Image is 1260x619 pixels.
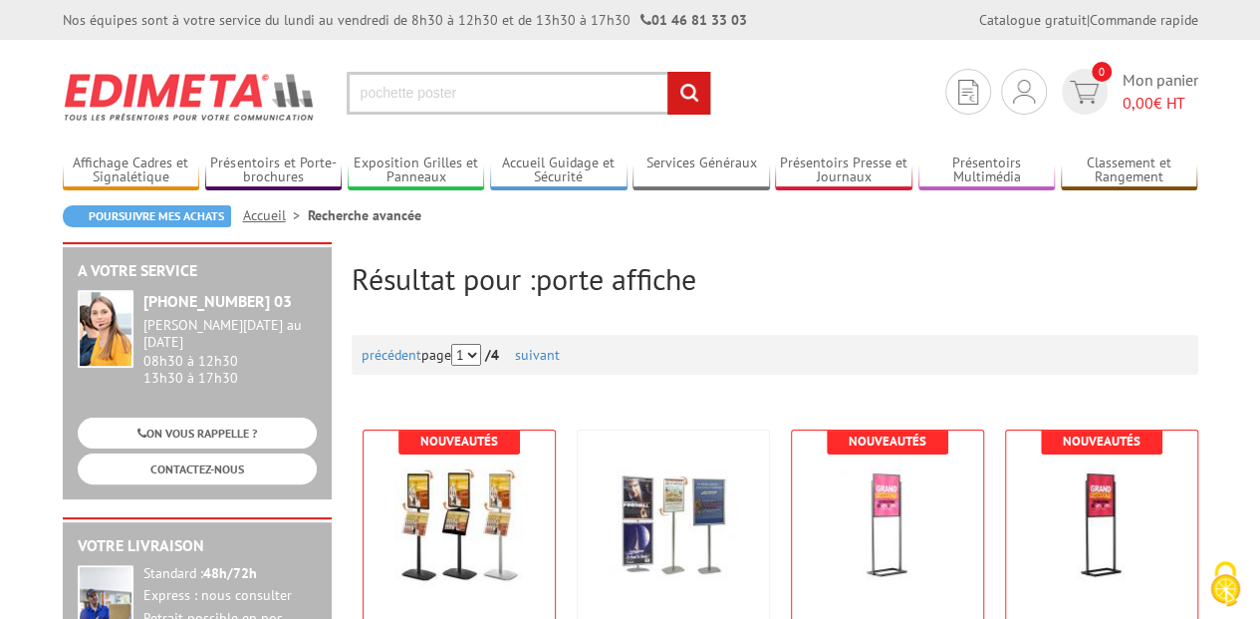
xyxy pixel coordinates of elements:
b: Nouveautés [1063,433,1140,450]
img: widget-service.jpg [78,290,133,368]
div: Express : nous consulter [143,587,317,605]
a: Présentoirs Multimédia [918,155,1056,187]
span: Mon panier [1123,69,1198,115]
img: Porte-affiches / Porte-messages Cadro-Clic® sur pied H180 cm sens portrait ou paysage [609,461,738,590]
div: [PERSON_NAME][DATE] au [DATE] [143,317,317,351]
div: Standard : [143,565,317,583]
strong: / [485,346,511,364]
img: Cookies (fenêtre modale) [1200,559,1250,609]
li: Recherche avancée [308,205,421,225]
a: devis rapide 0 Mon panier 0,00€ HT [1057,69,1198,115]
a: précédent [362,346,421,364]
a: Services Généraux [632,155,770,187]
a: Présentoirs et Porte-brochures [205,155,343,187]
span: € HT [1123,92,1198,115]
img: Porte-affiches / Porte-messages de sol Info-Displays® sur pied - Slide-in Noir [1037,461,1166,590]
div: | [979,10,1198,30]
img: Edimeta [63,60,317,134]
img: Porte-affiches / Porte-messages Cadro-Clic® 1 cadre modulable sens portrait ou paysage A3 et 1 ét... [394,461,524,590]
div: 08h30 à 12h30 13h30 à 17h30 [143,317,317,386]
input: Rechercher un produit ou une référence... [347,72,711,115]
a: CONTACTEZ-NOUS [78,454,317,484]
a: Affichage Cadres et Signalétique [63,155,200,187]
h2: Votre livraison [78,537,317,555]
b: Nouveautés [420,433,498,450]
a: Commande rapide [1090,11,1198,29]
img: Porte-affiches / Porte-messages de sol Info-Displays® sur pied - Slide-in Gris Alu [823,461,952,590]
strong: 01 46 81 33 03 [640,11,747,29]
a: Catalogue gratuit [979,11,1087,29]
a: Accueil Guidage et Sécurité [490,155,628,187]
span: porte affiche [536,259,696,298]
span: 4 [491,346,499,364]
h2: Résultat pour : [352,262,1198,295]
input: rechercher [667,72,710,115]
span: 0 [1092,62,1112,82]
span: 0,00 [1123,93,1153,113]
img: devis rapide [1070,81,1099,104]
a: Présentoirs Presse et Journaux [775,155,912,187]
img: devis rapide [1013,80,1035,104]
img: devis rapide [958,80,978,105]
a: Accueil [243,206,308,224]
a: Exposition Grilles et Panneaux [348,155,485,187]
strong: [PHONE_NUMBER] 03 [143,291,292,311]
a: suivant [515,346,560,364]
a: ON VOUS RAPPELLE ? [78,418,317,449]
div: page [362,335,1188,375]
a: Poursuivre mes achats [63,205,231,227]
a: Classement et Rangement [1061,155,1198,187]
h2: A votre service [78,262,317,280]
strong: 48h/72h [203,564,257,582]
div: Nos équipes sont à votre service du lundi au vendredi de 8h30 à 12h30 et de 13h30 à 17h30 [63,10,747,30]
button: Cookies (fenêtre modale) [1190,551,1260,619]
b: Nouveautés [849,433,926,450]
